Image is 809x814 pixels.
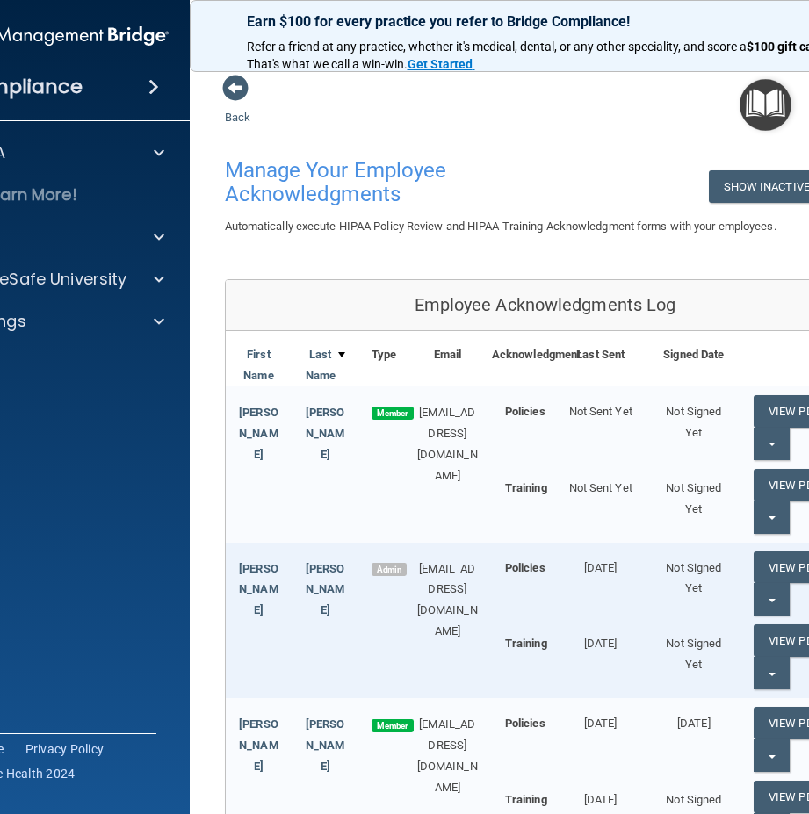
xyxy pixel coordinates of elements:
div: Not Sent Yet [554,469,647,499]
div: [EMAIL_ADDRESS][DOMAIN_NAME] [403,714,492,798]
a: [PERSON_NAME] [306,562,345,617]
span: Refer a friend at any practice, whether it's medical, dental, or any other speciality, and score a [247,40,747,54]
div: Email [403,344,492,365]
div: [DATE] [554,781,647,810]
div: Acknowledgment [492,344,554,365]
div: [EMAIL_ADDRESS][DOMAIN_NAME] [403,402,492,486]
b: Training [505,793,547,806]
a: [PERSON_NAME] [306,717,345,773]
a: Back [225,90,250,124]
a: First Name [239,344,279,386]
div: Not Signed Yet [647,543,740,600]
span: Automatically execute HIPAA Policy Review and HIPAA Training Acknowledgment forms with your emplo... [225,220,776,233]
b: Training [505,481,547,494]
div: Not Signed Yet [647,469,740,520]
a: [PERSON_NAME] [239,406,278,461]
div: Not Sent Yet [554,386,647,422]
div: Signed Date [647,344,740,365]
b: Training [505,637,547,650]
div: Not Signed Yet [647,386,740,443]
a: [PERSON_NAME] [239,562,278,617]
div: Type [358,344,403,365]
b: Policies [505,717,545,730]
button: Open Resource Center [740,79,791,131]
span: Member [372,407,414,421]
span: Admin [372,563,407,577]
b: Policies [505,405,545,418]
div: [DATE] [647,698,740,734]
a: Last Name [305,344,345,386]
a: Privacy Policy [25,740,105,758]
a: Get Started [408,57,475,71]
a: [PERSON_NAME] [239,717,278,773]
div: [DATE] [554,698,647,734]
div: [DATE] [554,624,647,654]
div: Last Sent [554,344,647,365]
a: [PERSON_NAME] [306,406,345,461]
div: Not Signed Yet [647,624,740,675]
strong: Get Started [408,57,473,71]
span: Member [372,719,414,733]
div: [EMAIL_ADDRESS][DOMAIN_NAME] [403,558,492,643]
h4: Manage Your Employee Acknowledgments [225,159,588,205]
b: Policies [505,561,545,574]
div: [DATE] [554,543,647,579]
